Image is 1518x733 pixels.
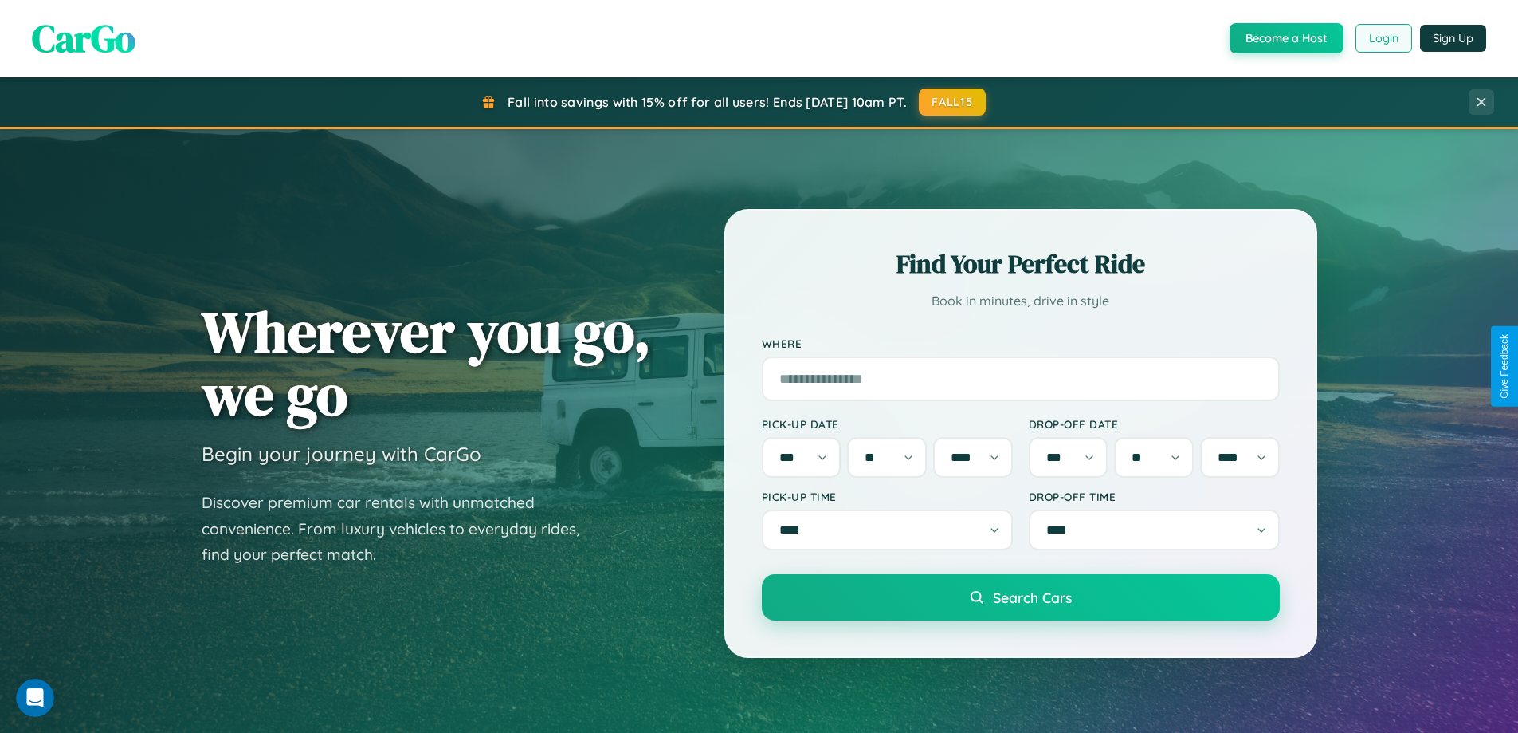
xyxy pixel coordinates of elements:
div: Give Feedback [1499,334,1510,399]
button: Search Cars [762,574,1280,621]
span: CarGo [32,12,135,65]
h1: Wherever you go, we go [202,300,651,426]
button: FALL15 [919,89,986,116]
span: Fall into savings with 15% off for all users! Ends [DATE] 10am PT. [508,94,907,110]
label: Drop-off Time [1029,490,1280,503]
label: Drop-off Date [1029,417,1280,431]
label: Pick-up Time [762,490,1013,503]
button: Become a Host [1230,23,1343,53]
h3: Begin your journey with CarGo [202,442,481,466]
label: Where [762,337,1280,350]
span: Search Cars [993,589,1072,606]
iframe: Intercom live chat [16,679,54,717]
p: Discover premium car rentals with unmatched convenience. From luxury vehicles to everyday rides, ... [202,490,600,568]
h2: Find Your Perfect Ride [762,246,1280,282]
p: Book in minutes, drive in style [762,290,1280,313]
label: Pick-up Date [762,417,1013,431]
button: Login [1355,24,1412,53]
button: Sign Up [1420,25,1486,52]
